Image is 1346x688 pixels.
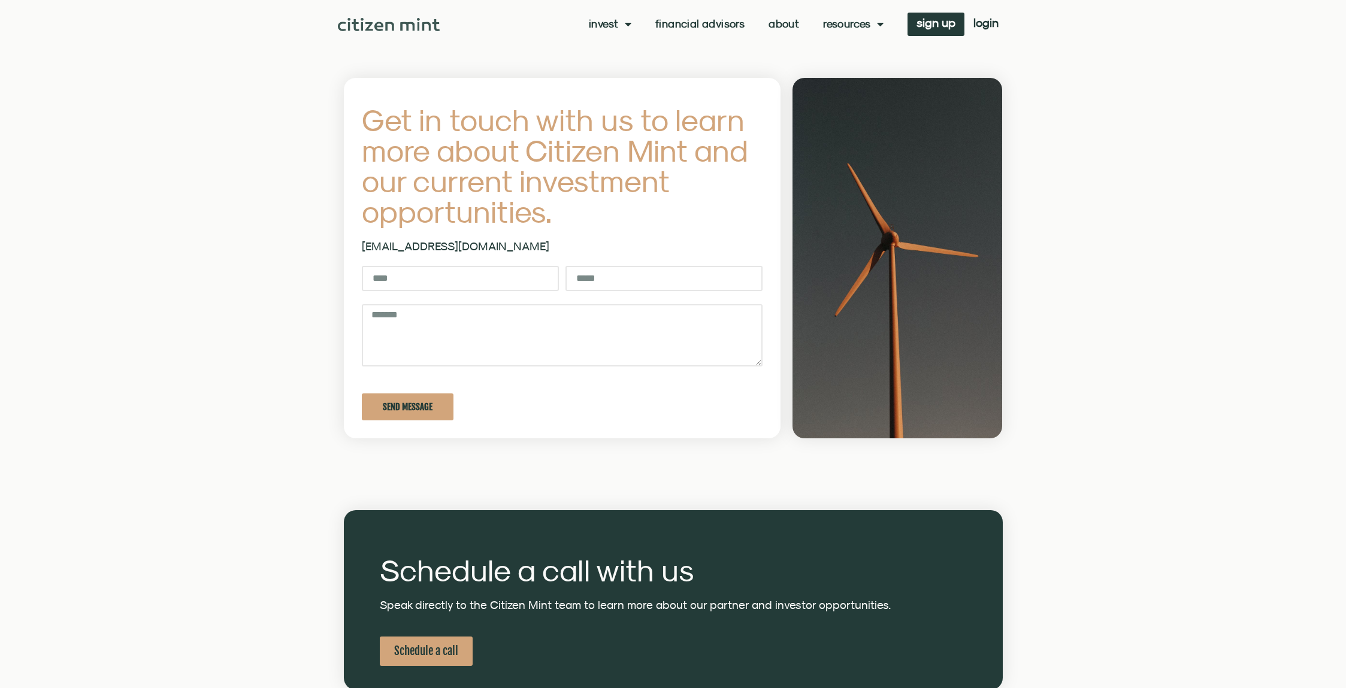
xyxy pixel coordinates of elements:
nav: Menu [589,18,884,30]
h4: Schedule a call with us [380,555,967,586]
span: login [973,19,999,27]
a: About [769,18,799,30]
span: Schedule a call [394,644,458,659]
a: Financial Advisors [655,18,745,30]
form: New Form [362,266,763,434]
h4: Get in touch with us to learn more about Citizen Mint and our current investment opportunities. [362,105,763,227]
a: Speak directly to the Citizen Mint team to learn more about our partner and investor opportunities. [380,598,891,611]
img: Citizen Mint [338,18,440,31]
a: login [964,13,1008,36]
span: sign up [917,19,955,27]
span: Send Message [383,402,432,411]
a: Schedule a call [380,637,473,666]
a: sign up [908,13,964,36]
a: Resources [823,18,884,30]
a: Invest [589,18,631,30]
button: Send Message [362,393,453,420]
a: [EMAIL_ADDRESS][DOMAIN_NAME] [362,240,549,253]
